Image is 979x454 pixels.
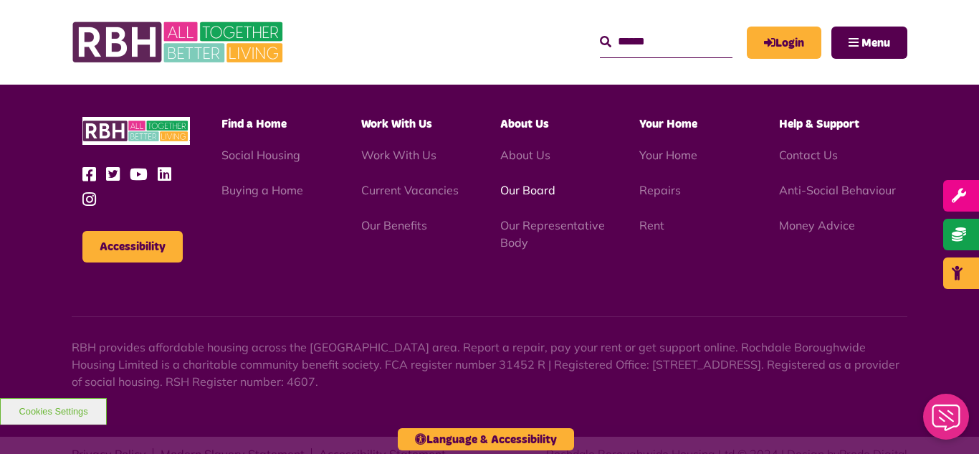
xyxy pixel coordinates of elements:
iframe: Netcall Web Assistant for live chat [914,389,979,454]
a: Contact Us [779,148,838,162]
input: Search [600,27,732,57]
img: RBH [72,14,287,70]
a: Our Representative Body [500,218,605,250]
a: Current Vacancies [361,183,459,197]
span: Menu [861,37,890,49]
span: About Us [500,118,549,130]
a: MyRBH [747,27,821,59]
a: Buying a Home [221,183,303,197]
span: Find a Home [221,118,287,130]
button: Accessibility [82,231,183,263]
a: Our Benefits [361,218,427,232]
a: Money Advice [779,218,855,232]
span: Your Home [639,118,697,130]
button: Navigation [831,27,907,59]
span: Work With Us [361,118,432,130]
button: Language & Accessibility [398,428,574,450]
a: Your Home [639,148,697,162]
a: Repairs [639,183,681,197]
a: About Us [500,148,550,162]
img: RBH [82,117,190,145]
a: Our Board [500,183,555,197]
p: RBH provides affordable housing across the [GEOGRAPHIC_DATA] area. Report a repair, pay your rent... [72,339,907,390]
a: Social Housing - open in a new tab [221,148,300,162]
a: Anti-Social Behaviour [779,183,896,197]
a: Work With Us [361,148,436,162]
span: Help & Support [779,118,859,130]
a: Rent [639,218,664,232]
